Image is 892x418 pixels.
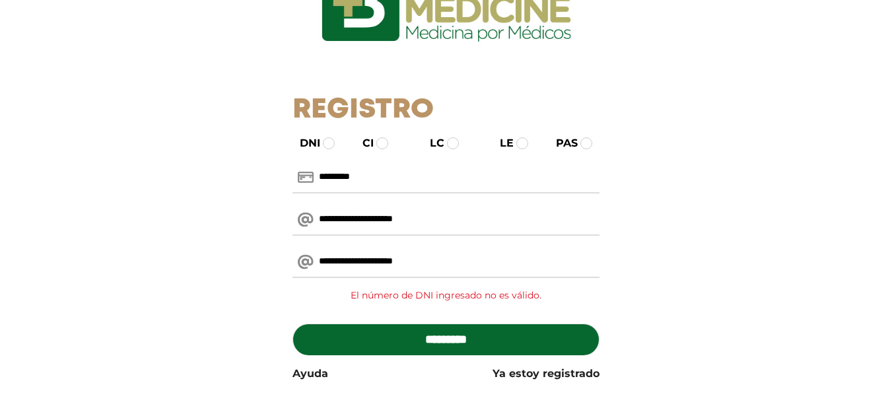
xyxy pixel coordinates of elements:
label: LC [418,135,444,151]
div: El número de DNI ingresado no es válido. [293,283,599,308]
label: LE [488,135,514,151]
label: CI [351,135,374,151]
a: Ayuda [292,366,328,382]
a: Ya estoy registrado [493,366,600,382]
label: DNI [288,135,320,151]
label: PAS [544,135,578,151]
h1: Registro [292,94,600,127]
